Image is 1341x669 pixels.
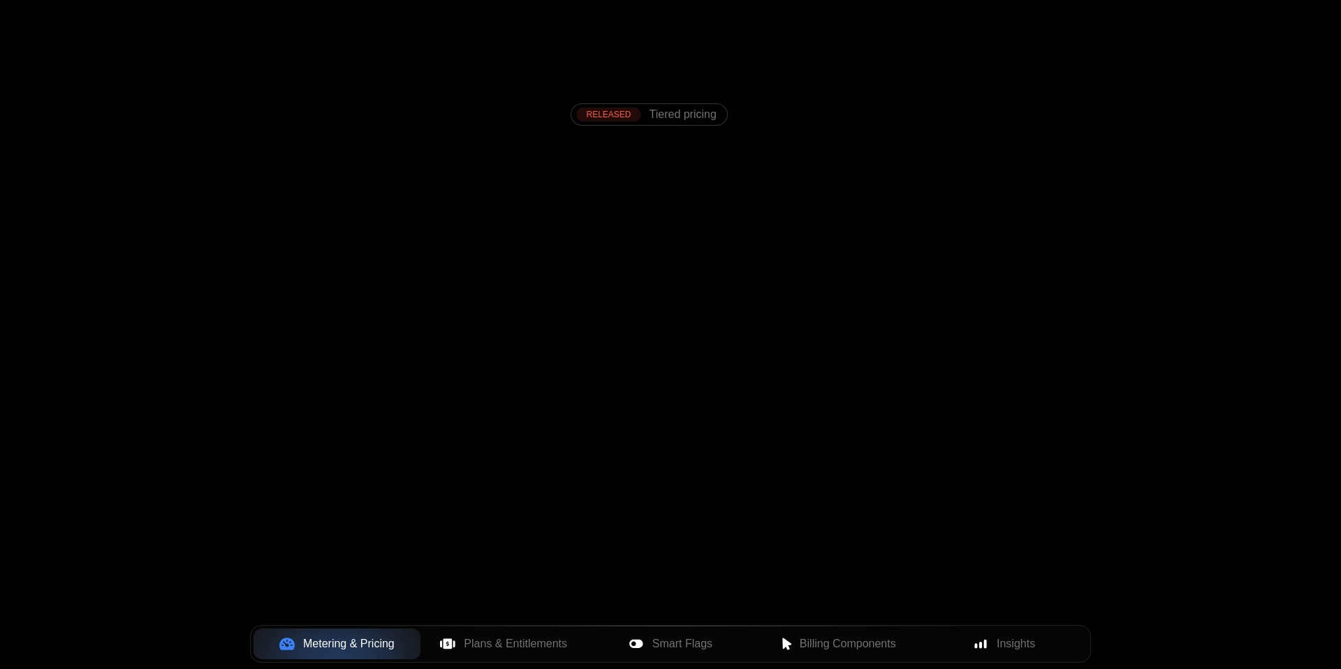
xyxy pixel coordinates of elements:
[576,108,640,122] div: RELEASED
[464,635,567,652] span: Plans & Entitlements
[652,635,712,652] span: Smart Flags
[650,108,717,121] span: Tiered pricing
[997,635,1035,652] span: Insights
[800,635,896,652] span: Billing Components
[921,628,1087,659] button: Insights
[587,628,754,659] button: Smart Flags
[576,108,716,122] a: [object Object],[object Object]
[754,628,921,659] button: Billing Components
[420,628,587,659] button: Plans & Entitlements
[254,628,420,659] button: Metering & Pricing
[303,635,395,652] span: Metering & Pricing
